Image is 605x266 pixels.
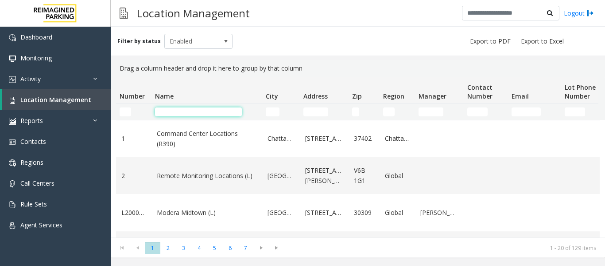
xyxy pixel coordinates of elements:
[9,55,16,62] img: 'icon'
[268,208,295,218] a: [GEOGRAPHIC_DATA]
[9,118,16,125] img: 'icon'
[20,158,43,167] span: Regions
[517,35,567,48] button: Export to Excel
[165,34,219,48] span: Enabled
[268,171,295,181] a: [GEOGRAPHIC_DATA]
[466,35,514,48] button: Export to PDF
[9,201,16,208] img: 'icon'
[9,180,16,187] img: 'icon'
[116,104,151,120] td: Number Filter
[9,76,16,83] img: 'icon'
[565,83,596,100] span: Lot Phone Number
[121,208,146,218] a: L20000500
[521,37,564,46] span: Export to Excel
[155,92,174,100] span: Name
[20,75,41,83] span: Activity
[383,107,395,116] input: Region Filter
[20,221,62,229] span: Agent Services
[470,37,511,46] span: Export to PDF
[253,242,269,254] span: Go to the next page
[385,208,410,218] a: Global
[9,97,16,104] img: 'icon'
[271,244,283,251] span: Go to the last page
[419,107,443,116] input: Manager Filter
[352,107,359,116] input: Zip Filter
[20,179,54,187] span: Call Centers
[132,2,254,24] h3: Location Management
[467,107,488,116] input: Contact Number Filter
[155,107,242,116] input: Name Filter
[255,244,267,251] span: Go to the next page
[176,242,191,254] span: Page 3
[9,222,16,229] img: 'icon'
[305,208,343,218] a: [STREET_ADDRESS]
[383,92,404,100] span: Region
[191,242,207,254] span: Page 4
[222,242,238,254] span: Page 6
[512,107,541,116] input: Email Filter
[587,8,594,18] img: logout
[354,208,374,218] a: 30309
[262,104,300,120] td: City Filter
[9,139,16,146] img: 'icon'
[121,171,146,181] a: 2
[20,116,43,125] span: Reports
[207,242,222,254] span: Page 5
[565,107,585,116] input: Lot Phone Number Filter
[9,159,16,167] img: 'icon'
[380,104,415,120] td: Region Filter
[420,208,458,218] a: [PERSON_NAME]
[120,2,128,24] img: pageIcon
[564,8,594,18] a: Logout
[303,92,328,100] span: Address
[266,92,278,100] span: City
[157,129,257,149] a: Command Center Locations (R390)
[2,89,111,110] a: Location Management
[385,171,410,181] a: Global
[349,104,380,120] td: Zip Filter
[120,92,145,100] span: Number
[238,242,253,254] span: Page 7
[117,37,161,45] label: Filter by status
[303,107,328,116] input: Address Filter
[121,134,146,143] a: 1
[354,134,374,143] a: 37402
[20,137,46,146] span: Contacts
[157,208,257,218] a: Modera Midtown (L)
[116,60,600,77] div: Drag a column header and drop it here to group by that column
[464,104,508,120] td: Contact Number Filter
[111,77,605,238] div: Data table
[20,95,91,104] span: Location Management
[160,242,176,254] span: Page 2
[305,134,343,143] a: [STREET_ADDRESS]
[145,242,160,254] span: Page 1
[508,104,561,120] td: Email Filter
[354,166,374,186] a: V6B 1G1
[120,107,131,116] input: Number Filter
[151,104,262,120] td: Name Filter
[415,104,464,120] td: Manager Filter
[268,134,295,143] a: Chattanooga
[305,166,343,186] a: [STREET_ADDRESS][PERSON_NAME]
[20,200,47,208] span: Rule Sets
[300,104,349,120] td: Address Filter
[20,54,52,62] span: Monitoring
[9,34,16,41] img: 'icon'
[266,107,279,116] input: City Filter
[157,171,257,181] a: Remote Monitoring Locations (L)
[512,92,529,100] span: Email
[419,92,446,100] span: Manager
[467,83,493,100] span: Contact Number
[20,33,52,41] span: Dashboard
[290,244,596,252] kendo-pager-info: 1 - 20 of 129 items
[352,92,362,100] span: Zip
[269,242,284,254] span: Go to the last page
[385,134,410,143] a: Chattanooga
